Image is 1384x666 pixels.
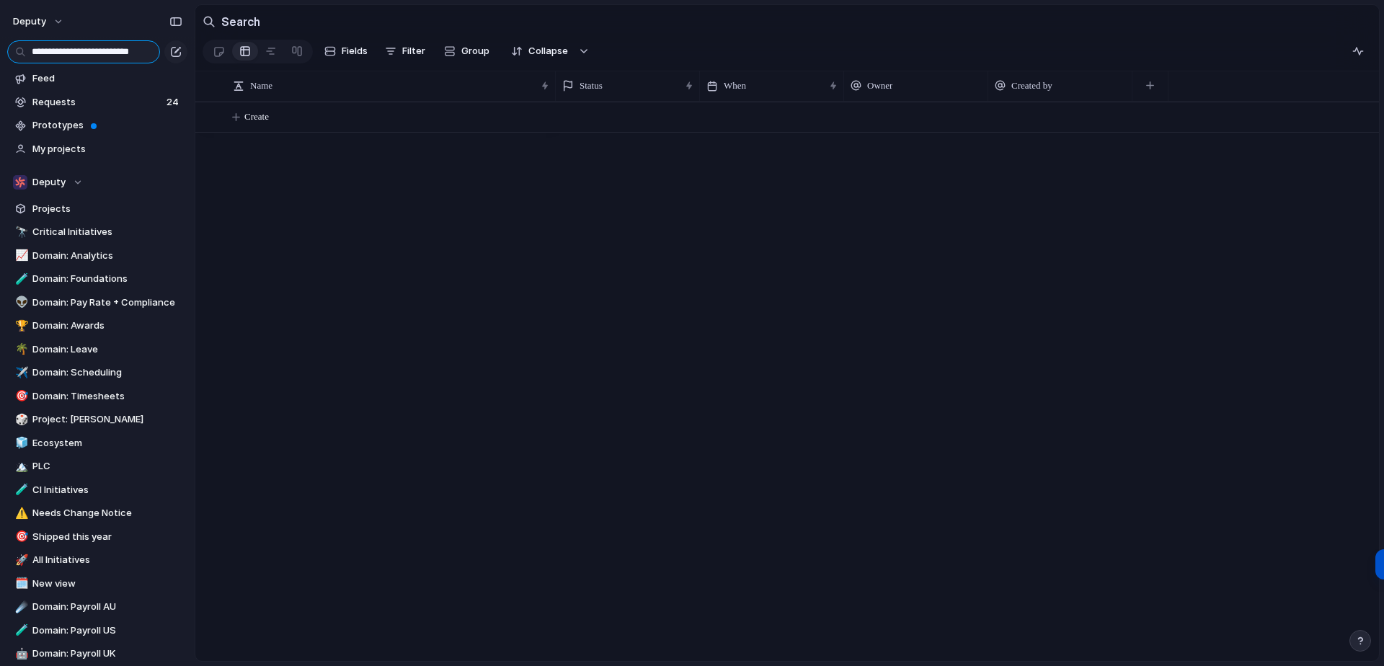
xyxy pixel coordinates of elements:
[15,271,25,288] div: 🧪
[32,483,182,497] span: CI Initiatives
[867,79,892,93] span: Owner
[32,365,182,380] span: Domain: Scheduling
[319,40,373,63] button: Fields
[7,362,187,383] a: ✈️Domain: Scheduling
[13,249,27,263] button: 📈
[342,44,368,58] span: Fields
[7,432,187,454] a: 🧊Ecosystem
[15,528,25,545] div: 🎯
[7,138,187,160] a: My projects
[32,249,182,263] span: Domain: Analytics
[7,643,187,665] a: 🤖Domain: Payroll UK
[15,247,25,264] div: 📈
[15,481,25,498] div: 🧪
[379,40,431,63] button: Filter
[32,600,182,614] span: Domain: Payroll AU
[250,79,272,93] span: Name
[7,456,187,477] a: 🏔️PLC
[32,412,182,427] span: Project: [PERSON_NAME]
[32,272,182,286] span: Domain: Foundations
[7,68,187,89] a: Feed
[15,224,25,241] div: 🔭
[7,620,187,641] a: 🧪Domain: Payroll US
[13,647,27,661] button: 🤖
[32,202,182,216] span: Projects
[167,95,182,110] span: 24
[437,40,497,63] button: Group
[13,459,27,474] button: 🏔️
[15,412,25,428] div: 🎲
[32,342,182,357] span: Domain: Leave
[7,386,187,407] div: 🎯Domain: Timesheets
[402,44,425,58] span: Filter
[7,479,187,501] div: 🧪CI Initiatives
[7,292,187,314] div: 👽Domain: Pay Rate + Compliance
[32,623,182,638] span: Domain: Payroll US
[13,412,27,427] button: 🎲
[32,530,182,544] span: Shipped this year
[15,505,25,522] div: ⚠️
[13,14,46,29] span: deputy
[32,319,182,333] span: Domain: Awards
[13,365,27,380] button: ✈️
[7,526,187,548] a: 🎯Shipped this year
[7,549,187,571] a: 🚀All Initiatives
[32,175,66,190] span: Deputy
[15,435,25,451] div: 🧊
[32,459,182,474] span: PLC
[502,40,575,63] button: Collapse
[15,365,25,381] div: ✈️
[32,436,182,450] span: Ecosystem
[13,577,27,591] button: 🗓️
[13,272,27,286] button: 🧪
[32,506,182,520] span: Needs Change Notice
[7,268,187,290] a: 🧪Domain: Foundations
[15,622,25,639] div: 🧪
[15,294,25,311] div: 👽
[13,506,27,520] button: ⚠️
[15,646,25,662] div: 🤖
[13,389,27,404] button: 🎯
[1011,79,1052,93] span: Created by
[13,600,27,614] button: ☄️
[32,647,182,661] span: Domain: Payroll UK
[528,44,568,58] span: Collapse
[15,458,25,475] div: 🏔️
[32,225,182,239] span: Critical Initiatives
[32,142,182,156] span: My projects
[32,95,162,110] span: Requests
[7,315,187,337] a: 🏆Domain: Awards
[7,502,187,524] a: ⚠️Needs Change Notice
[244,110,269,124] span: Create
[32,553,182,567] span: All Initiatives
[7,92,187,113] a: Requests24
[7,339,187,360] a: 🌴Domain: Leave
[13,553,27,567] button: 🚀
[7,245,187,267] a: 📈Domain: Analytics
[15,388,25,404] div: 🎯
[461,44,489,58] span: Group
[580,79,603,93] span: Status
[32,118,182,133] span: Prototypes
[7,172,187,193] button: Deputy
[7,409,187,430] a: 🎲Project: [PERSON_NAME]
[7,573,187,595] a: 🗓️New view
[13,623,27,638] button: 🧪
[7,221,187,243] a: 🔭Critical Initiatives
[32,296,182,310] span: Domain: Pay Rate + Compliance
